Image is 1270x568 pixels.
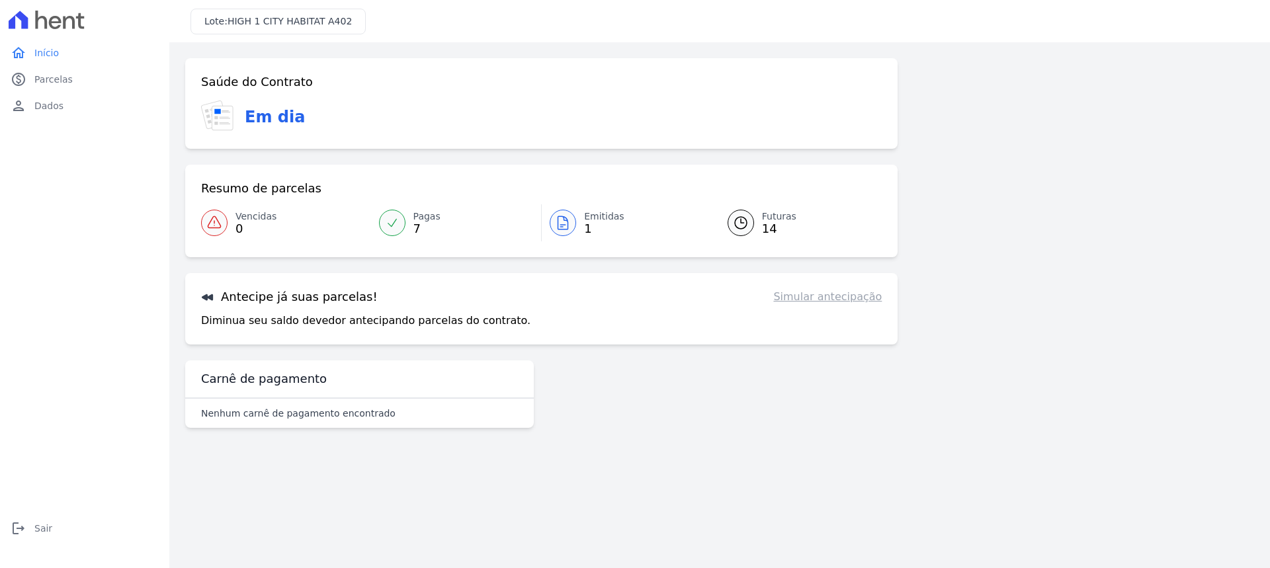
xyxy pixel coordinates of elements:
span: 14 [762,223,796,234]
p: Diminua seu saldo devedor antecipando parcelas do contrato. [201,313,530,329]
a: homeInício [5,40,164,66]
span: Início [34,46,59,60]
span: Vencidas [235,210,276,223]
a: paidParcelas [5,66,164,93]
i: home [11,45,26,61]
i: logout [11,520,26,536]
span: 0 [235,223,276,234]
a: Emitidas 1 [542,204,712,241]
i: paid [11,71,26,87]
h3: Carnê de pagamento [201,371,327,387]
a: Pagas 7 [371,204,542,241]
h3: Lote: [204,15,352,28]
h3: Resumo de parcelas [201,181,321,196]
a: logoutSair [5,515,164,542]
span: 1 [584,223,624,234]
span: Futuras [762,210,796,223]
span: Sair [34,522,52,535]
i: person [11,98,26,114]
span: Emitidas [584,210,624,223]
h3: Em dia [245,105,305,129]
a: personDados [5,93,164,119]
a: Vencidas 0 [201,204,371,241]
span: HIGH 1 CITY HABITAT A402 [228,16,352,26]
h3: Saúde do Contrato [201,74,313,90]
span: Dados [34,99,63,112]
p: Nenhum carnê de pagamento encontrado [201,407,396,420]
a: Futuras 14 [712,204,882,241]
span: Pagas [413,210,441,223]
span: 7 [413,223,441,234]
span: Parcelas [34,73,73,86]
h3: Antecipe já suas parcelas! [201,289,378,305]
a: Simular antecipação [773,289,882,305]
